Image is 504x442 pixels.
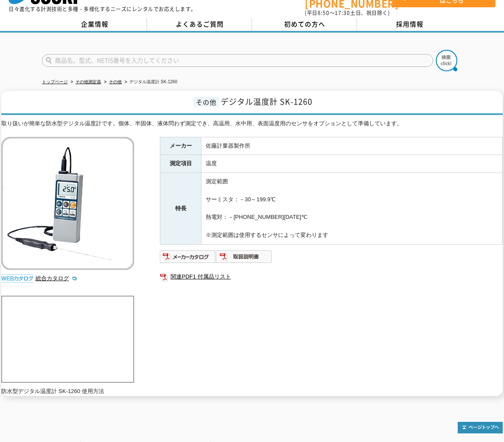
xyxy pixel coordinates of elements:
[201,137,503,155] td: 佐藤計量器製作所
[335,9,350,17] span: 17:30
[42,79,68,84] a: トップページ
[357,18,462,31] a: 採用情報
[160,255,216,262] a: メーカーカタログ
[147,18,252,31] a: よくあるご質問
[201,155,503,173] td: 温度
[1,274,33,283] img: webカタログ
[201,173,503,245] td: 測定範囲 サーミスタ：－30～199.9℃ 熱電対：－[PHONE_NUMBER][DATE]℃ ※測定範囲は使用するセンサによって変わります
[194,97,219,107] span: その他
[252,18,357,31] a: 初めての方へ
[1,137,134,270] img: デジタル温度計 SK-1260
[42,54,433,67] input: 商品名、型式、NETIS番号を入力してください
[305,9,390,17] span: (平日 ～ 土日、祝日除く)
[318,9,330,17] span: 8:50
[1,119,503,128] div: 取り扱いが簡単な防水型デジタル温度計です。個体、半固体、液体問わず測定でき、高温用、水中用、表面温度用のセンサをオプションとして準備しています。
[160,250,216,263] img: メーカーカタログ
[216,255,272,262] a: 取扱説明書
[436,50,457,71] img: btn_search.png
[160,173,201,245] th: 特長
[9,6,196,12] p: 日々進化する計測技術と多種・多様化するニーズにレンタルでお応えします。
[284,19,325,29] span: 初めての方へ
[160,155,201,173] th: 測定項目
[458,422,503,433] img: トップページへ
[216,250,272,263] img: 取扱説明書
[42,18,147,31] a: 企業情報
[123,78,177,87] li: デジタル温度計 SK-1260
[1,387,134,396] p: 防水型デジタル温度計 SK-1260 使用方法
[36,275,78,282] a: 総合カタログ
[109,79,122,84] a: その他
[160,271,503,282] a: 関連PDF1 付属品リスト
[75,79,101,84] a: その他測定器
[221,96,312,107] span: デジタル温度計 SK-1260
[160,137,201,155] th: メーカー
